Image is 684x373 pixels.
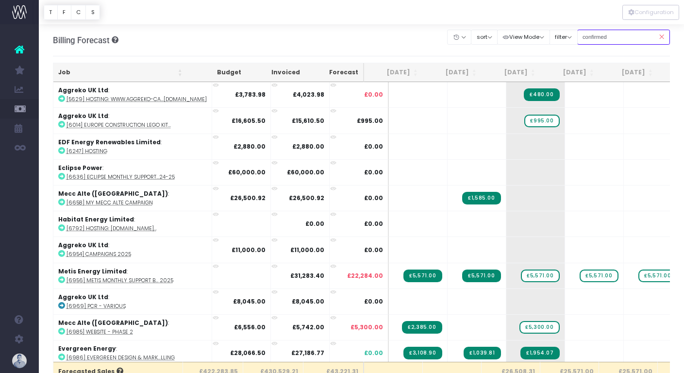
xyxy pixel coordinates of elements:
strong: £8,045.00 [292,297,324,305]
span: £5,300.00 [350,323,383,332]
strong: £26,500.92 [230,194,266,202]
strong: £11,000.00 [290,246,324,254]
abbr: [6636] Eclipse Monthly Support - Billing 24-25 [67,173,175,181]
strong: Aggreko UK Ltd [58,293,108,301]
span: Streamtime Invoice: 5201 – [5629] Hosting: www.aggreko-calculators.com [524,88,559,101]
td: : [53,82,212,107]
abbr: [6969] PCR - various [67,303,126,310]
div: Vertical button group [44,5,100,20]
span: Streamtime Invoice: 5145 – [6956] Metis Design & Marketing Support 2025 [403,270,442,282]
span: Streamtime Invoice: 5153 – [6986] Design & Marketing Support 2025 [403,347,442,359]
td: : [53,211,212,237]
span: £0.00 [364,168,383,177]
td: : [53,237,212,262]
th: Jul 25: activate to sort column ascending [364,63,423,82]
abbr: [6956] Metis Monthly Support Billing 2025 [67,277,173,284]
span: wayahead Sales Forecast Item [519,321,559,334]
button: Configuration [622,5,679,20]
strong: £60,000.00 [228,168,266,176]
th: Invoiced [246,63,305,82]
th: Oct 25: activate to sort column ascending [540,63,599,82]
button: S [85,5,100,20]
strong: Eclipse Power [58,164,102,172]
strong: £28,066.50 [230,349,266,357]
button: sort [471,30,498,45]
td: : [53,314,212,340]
strong: £4,023.98 [293,90,324,99]
strong: £2,880.00 [234,142,266,151]
span: £0.00 [364,90,383,99]
td: : [53,340,212,366]
abbr: [6954] Campaigns 2025 [67,251,131,258]
div: Vertical button group [622,5,679,20]
td: : [53,263,212,288]
strong: Evergreen Energy [58,344,116,353]
span: wayahead Sales Forecast Item [524,115,559,127]
strong: £6,556.00 [234,323,266,331]
td: : [53,159,212,185]
abbr: [6986] Evergreen Design & Marketing Support 2025 billing [67,354,175,361]
span: £0.00 [364,142,383,151]
th: Job: activate to sort column ascending [53,63,187,82]
strong: £11,000.00 [232,246,266,254]
td: : [53,288,212,314]
img: images/default_profile_image.png [12,354,27,368]
span: Streamtime Invoice: 5184 – [6658] My Mecc Alte Campaign [462,192,500,204]
strong: £3,783.98 [235,90,266,99]
strong: EDF Energy Renewables Limited [58,138,161,146]
strong: Mecc Alte ([GEOGRAPHIC_DATA]) [58,189,168,198]
input: Search... [577,30,670,45]
abbr: [6247] Hosting [67,148,107,155]
strong: Aggreko UK Ltd [58,112,108,120]
strong: £16,605.50 [232,117,266,125]
span: Streamtime Invoice: 5197 – [6986] Design & Marketing Support 2025 [464,347,500,359]
td: : [53,107,212,133]
strong: £5,742.00 [292,323,324,331]
abbr: [6014] Europe Construction Lego Kits [67,121,171,129]
span: £0.00 [364,194,383,203]
strong: £31,283.40 [290,271,324,280]
button: T [44,5,58,20]
strong: Aggreko UK Ltd [58,241,108,249]
span: £0.00 [364,220,383,228]
span: wayahead Sales Forecast Item [580,270,618,282]
strong: £0.00 [305,220,324,228]
abbr: [5629] Hosting: www.aggreko-calculators.com [67,96,207,103]
abbr: [6658] My Mecc Alte Campaign [67,199,153,206]
strong: £27,186.77 [291,349,324,357]
span: wayahead Sales Forecast Item [638,270,677,282]
span: Streamtime Invoice: 5165 – [6985] Website - Phase A Design [402,321,442,334]
td: : [53,134,212,159]
th: Nov 25: activate to sort column ascending [599,63,658,82]
strong: Metis Energy Limited [58,267,127,275]
span: £0.00 [364,246,383,254]
span: £22,284.00 [347,271,383,280]
strong: £15,610.50 [292,117,324,125]
strong: Aggreko UK Ltd [58,86,108,94]
strong: £2,880.00 [292,142,324,151]
th: Sep 25: activate to sort column ascending [482,63,540,82]
strong: £8,045.00 [233,297,266,305]
strong: £60,000.00 [287,168,324,176]
th: Forecast [305,63,364,82]
abbr: [6792] Hosting: www.habitat.energy [67,225,157,232]
abbr: [6985] Website - phase 2 [67,328,133,336]
td: : [53,185,212,211]
button: filter [550,30,578,45]
span: £995.00 [357,117,383,125]
th: Budget [187,63,246,82]
span: Streamtime Invoice: 5174 – [6956] Metis Design & Marketing Support 2025 [462,270,500,282]
span: £0.00 [364,297,383,306]
span: wayahead Sales Forecast Item [521,270,559,282]
strong: Mecc Alte ([GEOGRAPHIC_DATA]) [58,319,168,327]
strong: £26,500.92 [289,194,324,202]
span: Billing Forecast [53,35,110,45]
span: £0.00 [364,349,383,357]
strong: Habitat Energy Limited [58,215,134,223]
button: F [57,5,71,20]
button: View Mode [497,30,550,45]
button: C [71,5,86,20]
span: Streamtime Invoice: 5198 – [6986] Design & Marketing Support 2025 [520,347,559,359]
th: Aug 25: activate to sort column ascending [423,63,482,82]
